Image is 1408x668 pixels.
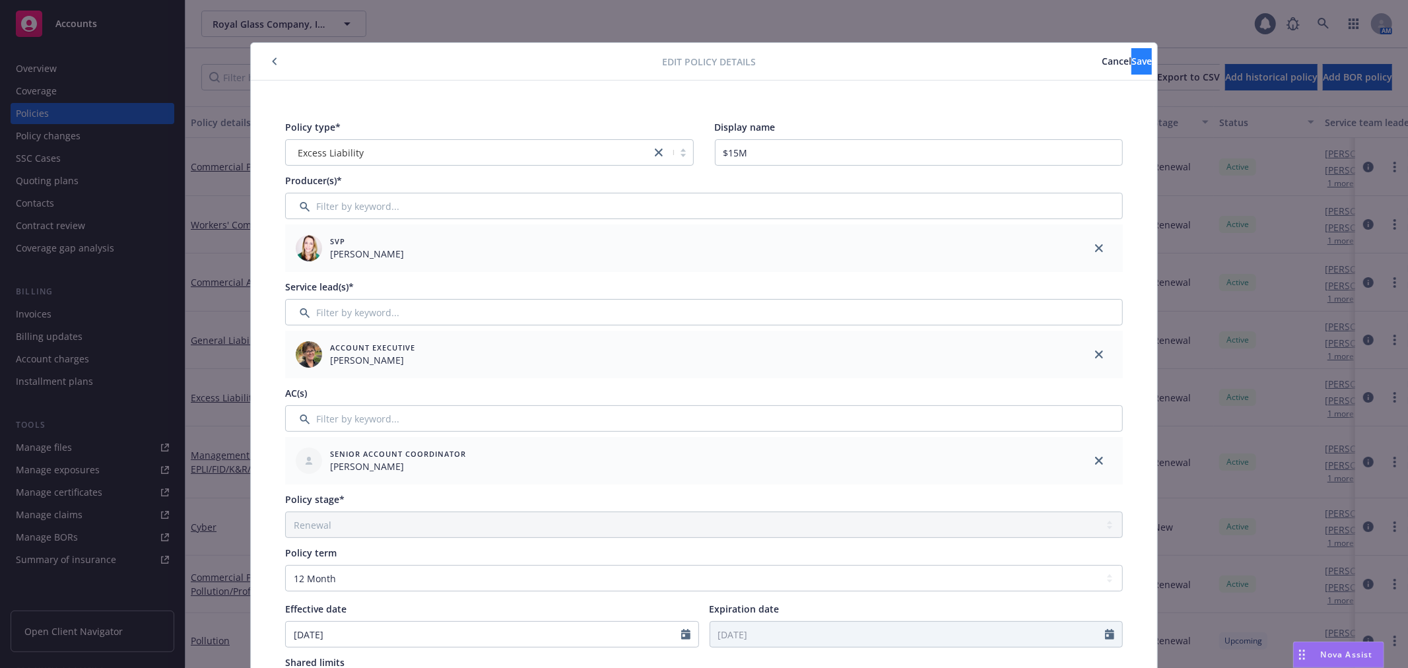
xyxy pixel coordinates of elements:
[285,387,307,399] span: AC(s)
[285,493,345,506] span: Policy stage*
[1321,649,1373,660] span: Nova Assist
[285,193,1123,219] input: Filter by keyword...
[285,281,354,293] span: Service lead(s)*
[1131,48,1152,75] button: Save
[330,459,466,473] span: [PERSON_NAME]
[285,174,342,187] span: Producer(s)*
[1105,629,1114,640] svg: Calendar
[330,247,404,261] span: [PERSON_NAME]
[330,353,415,367] span: [PERSON_NAME]
[296,235,322,261] img: employee photo
[285,121,341,133] span: Policy type*
[1102,55,1131,67] span: Cancel
[710,603,780,615] span: Expiration date
[1091,347,1107,362] a: close
[298,146,364,160] span: Excess Liability
[292,146,644,160] span: Excess Liability
[285,603,347,615] span: Effective date
[1091,453,1107,469] a: close
[1294,642,1310,667] div: Drag to move
[663,55,756,69] span: Edit policy details
[330,448,466,459] span: Senior Account Coordinator
[1091,240,1107,256] a: close
[681,629,690,640] svg: Calendar
[330,342,415,353] span: Account Executive
[285,547,337,559] span: Policy term
[330,236,404,247] span: SVP
[285,299,1123,325] input: Filter by keyword...
[286,622,681,647] input: MM/DD/YYYY
[715,121,776,133] span: Display name
[1102,48,1131,75] button: Cancel
[285,405,1123,432] input: Filter by keyword...
[1131,55,1152,67] span: Save
[710,622,1106,647] input: MM/DD/YYYY
[1293,642,1384,668] button: Nova Assist
[296,341,322,368] img: employee photo
[651,145,667,160] a: close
